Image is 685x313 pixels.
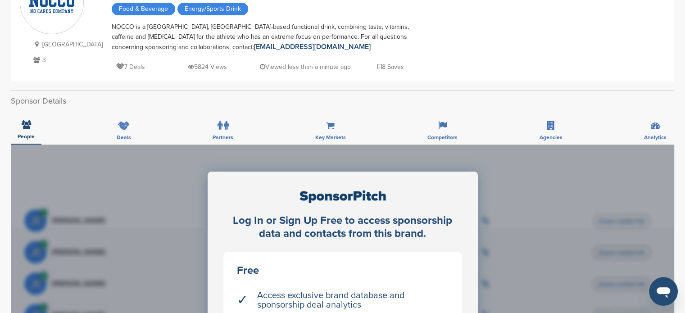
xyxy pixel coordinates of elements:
p: 7 Deals [116,61,145,73]
span: Competitors [427,135,458,140]
span: Key Markets [315,135,346,140]
span: ✓ [237,295,248,305]
p: Viewed less than a minute ago [260,61,351,73]
h2: Sponsor Details [11,95,674,107]
iframe: Knop om het berichtenvenster te openen [649,277,678,306]
span: Food & Beverage [112,3,175,15]
span: Analytics [644,135,667,140]
div: Log In or Sign Up Free to access sponsorship data and contacts from this brand. [223,214,462,240]
span: Agencies [540,135,563,140]
p: 5824 Views [188,61,227,73]
span: Partners [213,135,233,140]
span: People [18,134,35,139]
div: NOCCO is a [GEOGRAPHIC_DATA], [GEOGRAPHIC_DATA]-based functional drink, combining taste, vitamins... [112,22,427,52]
a: [EMAIL_ADDRESS][DOMAIN_NAME] [254,42,371,51]
span: Energy/Sports Drink [177,3,248,15]
p: [GEOGRAPHIC_DATA] [31,39,103,50]
p: 3 [31,54,103,66]
p: 8 Saves [377,61,404,73]
div: Free [237,265,449,276]
span: Deals [117,135,131,140]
